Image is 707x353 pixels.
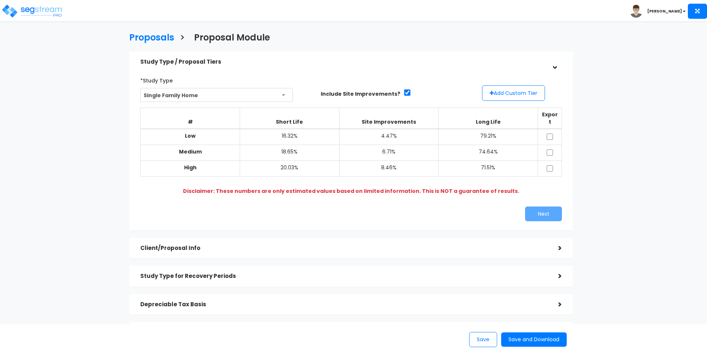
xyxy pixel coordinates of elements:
b: Medium [179,148,202,155]
td: 16.32% [240,129,339,145]
th: Export [538,107,562,129]
div: > [549,55,560,70]
a: Proposals [124,25,174,48]
h5: Depreciable Tax Basis [140,301,547,308]
td: 79.21% [439,129,538,145]
th: # [141,107,240,129]
h3: Proposal Module [194,33,270,44]
td: 18.65% [240,145,339,160]
h5: Client/Proposal Info [140,245,547,251]
h3: > [180,33,185,44]
b: Disclaimer: These numbers are only estimated values based on limited information. This is NOT a g... [183,187,519,195]
img: logo_pro_r.png [1,4,64,18]
div: > [547,271,562,282]
th: Long Life [439,107,538,129]
button: Next [525,206,562,221]
span: Single Family Home [141,88,292,102]
th: Site Improvements [339,107,439,129]
td: 71.51% [439,160,538,176]
button: Save [469,332,497,347]
td: 74.64% [439,145,538,160]
b: Low [185,132,196,140]
a: Proposal Module [189,25,270,48]
div: > [547,299,562,310]
h5: Study Type for Recovery Periods [140,273,547,279]
td: 20.03% [240,160,339,176]
td: 8.46% [339,160,439,176]
h3: Proposals [129,33,174,44]
td: 6.71% [339,145,439,160]
div: > [547,243,562,254]
span: Single Family Home [140,88,293,102]
button: Save and Download [501,332,567,347]
th: Short Life [240,107,339,129]
button: Add Custom Tier [482,85,545,101]
h5: Study Type / Proposal Tiers [140,59,547,65]
label: Include Site Improvements? [321,90,400,98]
b: High [184,164,197,171]
b: [PERSON_NAME] [647,8,682,14]
label: *Study Type [140,74,173,84]
td: 4.47% [339,129,439,145]
img: avatar.png [630,5,643,18]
